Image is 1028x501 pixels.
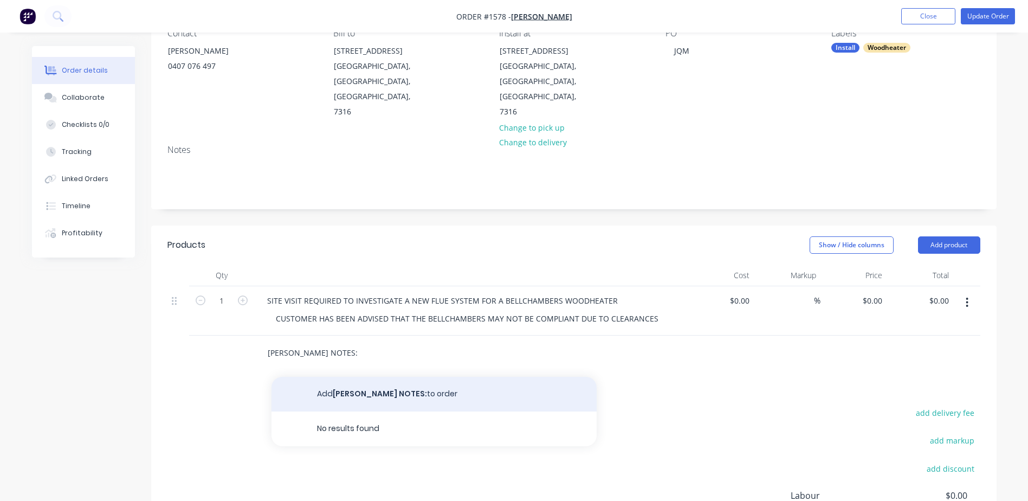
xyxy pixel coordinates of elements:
[924,433,980,448] button: add markup
[688,265,754,286] div: Cost
[32,220,135,247] button: Profitability
[490,43,599,120] div: [STREET_ADDRESS][GEOGRAPHIC_DATA], [GEOGRAPHIC_DATA], [GEOGRAPHIC_DATA], 7316
[456,11,511,22] span: Order #1578 -
[32,165,135,192] button: Linked Orders
[20,8,36,24] img: Factory
[863,43,910,53] div: Woodheater
[500,59,590,119] div: [GEOGRAPHIC_DATA], [GEOGRAPHIC_DATA], [GEOGRAPHIC_DATA], 7316
[258,293,626,309] div: SITE VISIT REQUIRED TO INVESTIGATE A NEW FLUE SYSTEM FOR A BELLCHAMBERS WOODHEATER
[62,120,109,130] div: Checklists 0/0
[62,174,108,184] div: Linked Orders
[665,43,698,59] div: JQM
[271,377,597,412] button: Add[PERSON_NAME] NOTES:to order
[32,111,135,138] button: Checklists 0/0
[62,201,90,211] div: Timeline
[493,135,572,150] button: Change to delivery
[910,406,980,420] button: add delivery fee
[810,236,894,254] button: Show / Hide columns
[887,265,953,286] div: Total
[901,8,955,24] button: Close
[831,43,859,53] div: Install
[334,43,424,59] div: [STREET_ADDRESS]
[961,8,1015,24] button: Update Order
[168,43,258,59] div: [PERSON_NAME]
[267,311,667,326] div: CUSTOMER HAS BEEN ADVISED THAT THE BELLCHAMBERS MAY NOT BE COMPLIANT DUE TO CLEARANCES
[32,138,135,165] button: Tracking
[32,192,135,220] button: Timeline
[62,66,108,75] div: Order details
[499,28,648,38] div: Install at
[334,59,424,119] div: [GEOGRAPHIC_DATA], [GEOGRAPHIC_DATA], [GEOGRAPHIC_DATA], 7316
[511,11,572,22] a: [PERSON_NAME]
[167,239,205,252] div: Products
[831,28,980,38] div: Labels
[325,43,433,120] div: [STREET_ADDRESS][GEOGRAPHIC_DATA], [GEOGRAPHIC_DATA], [GEOGRAPHIC_DATA], 7316
[189,265,254,286] div: Qty
[62,93,105,102] div: Collaborate
[167,28,316,38] div: Contact
[167,145,980,155] div: Notes
[665,28,814,38] div: PO
[267,342,484,364] input: Start typing to add a product...
[493,120,570,134] button: Change to pick up
[32,84,135,111] button: Collaborate
[918,236,980,254] button: Add product
[62,147,92,157] div: Tracking
[500,43,590,59] div: [STREET_ADDRESS]
[168,59,258,74] div: 0407 076 497
[921,461,980,476] button: add discount
[820,265,887,286] div: Price
[814,294,820,307] span: %
[159,43,267,78] div: [PERSON_NAME]0407 076 497
[333,28,482,38] div: Bill to
[62,228,102,238] div: Profitability
[32,57,135,84] button: Order details
[754,265,820,286] div: Markup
